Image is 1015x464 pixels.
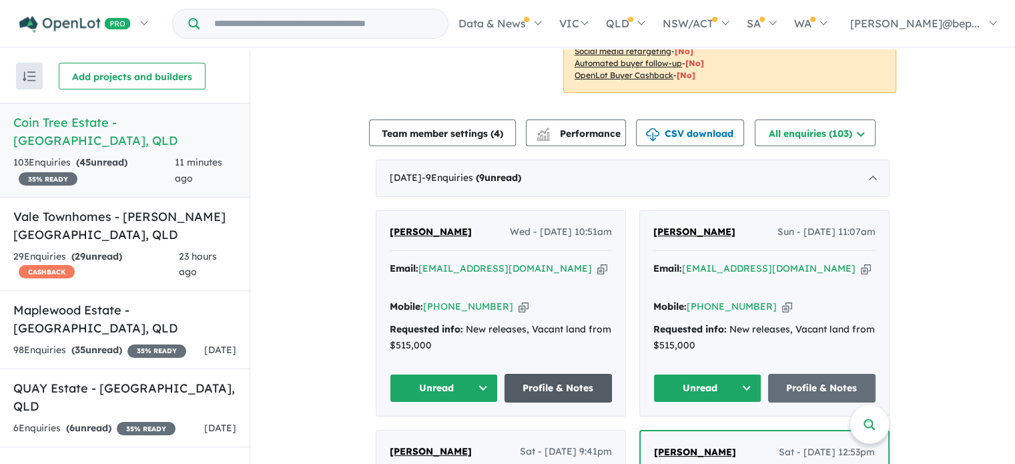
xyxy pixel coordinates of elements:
[19,172,77,186] span: 35 % READY
[768,374,876,403] a: Profile & Notes
[653,262,682,274] strong: Email:
[79,156,91,168] span: 45
[23,71,36,81] img: sort.svg
[390,374,498,403] button: Unread
[777,224,876,240] span: Sun - [DATE] 11:07am
[75,344,85,356] span: 35
[390,224,472,240] a: [PERSON_NAME]
[654,445,736,461] a: [PERSON_NAME]
[390,445,472,457] span: [PERSON_NAME]
[526,120,626,146] button: Performance
[682,262,856,274] a: [EMAIL_ADDRESS][DOMAIN_NAME]
[653,323,727,335] strong: Requested info:
[13,249,179,281] div: 29 Enquir ies
[653,224,735,240] a: [PERSON_NAME]
[13,342,186,359] div: 98 Enquir ies
[390,300,423,312] strong: Mobile:
[685,58,704,68] span: [No]
[75,250,85,262] span: 29
[390,444,472,460] a: [PERSON_NAME]
[504,374,613,403] a: Profile & Notes
[677,70,695,80] span: [No]
[575,46,671,56] u: Social media retargeting
[117,422,176,435] span: 35 % READY
[202,9,445,38] input: Try estate name, suburb, builder or developer
[653,226,735,238] span: [PERSON_NAME]
[653,322,876,354] div: New releases, Vacant land from $515,000
[519,300,529,314] button: Copy
[59,63,206,89] button: Add projects and builders
[539,128,621,140] span: Performance
[850,17,980,30] span: [PERSON_NAME]@bep...
[675,46,693,56] span: [No]
[653,300,687,312] strong: Mobile:
[13,155,175,187] div: 103 Enquir ies
[520,444,612,460] span: Sat - [DATE] 9:41pm
[71,344,122,356] strong: ( unread)
[755,120,876,146] button: All enquiries (103)
[13,301,236,337] h5: Maplewood Estate - [GEOGRAPHIC_DATA] , QLD
[204,344,236,356] span: [DATE]
[19,16,131,33] img: Openlot PRO Logo White
[646,128,659,142] img: download icon
[13,421,176,437] div: 6 Enquir ies
[376,160,890,197] div: [DATE]
[423,300,513,312] a: [PHONE_NUMBER]
[69,422,75,434] span: 6
[13,113,236,150] h5: Coin Tree Estate - [GEOGRAPHIC_DATA] , QLD
[127,344,186,358] span: 35 % READY
[636,120,744,146] button: CSV download
[537,128,549,135] img: line-chart.svg
[13,379,236,415] h5: QUAY Estate - [GEOGRAPHIC_DATA] , QLD
[19,265,75,278] span: CASHBACK
[66,422,111,434] strong: ( unread)
[390,226,472,238] span: [PERSON_NAME]
[476,172,521,184] strong: ( unread)
[654,446,736,458] span: [PERSON_NAME]
[369,120,516,146] button: Team member settings (4)
[76,156,127,168] strong: ( unread)
[179,250,217,278] span: 23 hours ago
[175,156,222,184] span: 11 minutes ago
[479,172,484,184] span: 9
[418,262,592,274] a: [EMAIL_ADDRESS][DOMAIN_NAME]
[575,70,673,80] u: OpenLot Buyer Cashback
[13,208,236,244] h5: Vale Townhomes - [PERSON_NAME][GEOGRAPHIC_DATA] , QLD
[204,422,236,434] span: [DATE]
[537,132,550,141] img: bar-chart.svg
[687,300,777,312] a: [PHONE_NUMBER]
[653,374,761,403] button: Unread
[390,323,463,335] strong: Requested info:
[422,172,521,184] span: - 9 Enquir ies
[390,322,612,354] div: New releases, Vacant land from $515,000
[390,262,418,274] strong: Email:
[782,300,792,314] button: Copy
[861,262,871,276] button: Copy
[575,58,682,68] u: Automated buyer follow-up
[510,224,612,240] span: Wed - [DATE] 10:51am
[779,445,875,461] span: Sat - [DATE] 12:53pm
[494,128,500,140] span: 4
[597,262,607,276] button: Copy
[71,250,122,262] strong: ( unread)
